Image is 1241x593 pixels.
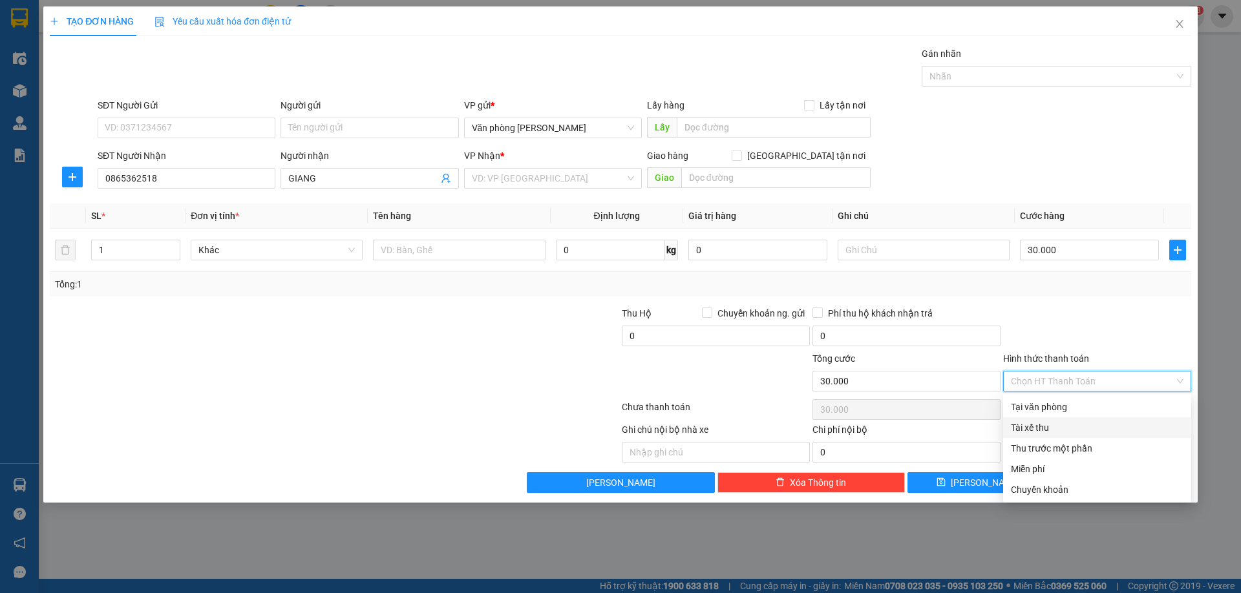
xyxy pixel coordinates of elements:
[1011,462,1183,476] div: Miễn phí
[833,203,1015,229] th: Ghi chú
[527,472,715,493] button: [PERSON_NAME]
[790,475,846,490] span: Xóa Thông tin
[165,240,180,250] span: Increase Value
[441,173,451,183] span: user-add
[622,422,810,442] div: Ghi chú nội bộ nhà xe
[712,306,810,320] span: Chuyển khoản ng. gửi
[98,98,275,112] div: SĐT Người Gửi
[62,167,83,187] button: plus
[1161,6,1198,43] button: Close
[1011,400,1183,414] div: Tại văn phòng
[1011,483,1183,497] div: Chuyển khoản
[1011,421,1183,435] div: Tài xế thu
[191,211,239,221] span: Đơn vị tính
[622,442,810,463] input: Nhập ghi chú
[812,353,855,364] span: Tổng cước
[373,211,411,221] span: Tên hàng
[717,472,906,493] button: deleteXóa Thông tin
[620,400,811,422] div: Chưa thanh toán
[91,211,101,221] span: SL
[464,98,642,112] div: VP gửi
[169,242,177,250] span: up
[814,98,871,112] span: Lấy tận nơi
[1169,240,1186,260] button: plus
[681,167,871,188] input: Dọc đường
[55,240,76,260] button: delete
[937,477,946,488] span: save
[373,240,545,260] input: VD: Bàn, Ghế
[951,475,1020,490] span: [PERSON_NAME]
[464,151,500,161] span: VP Nhận
[1174,19,1185,29] span: close
[50,16,134,26] span: TẠO ĐƠN HÀNG
[622,308,652,318] span: Thu Hộ
[1003,353,1089,364] label: Hình thức thanh toán
[922,48,961,59] label: Gán nhãn
[472,118,634,138] span: Văn phòng Quỳnh Lưu
[1020,211,1065,221] span: Cước hàng
[98,149,275,163] div: SĐT Người Nhận
[586,475,655,490] span: [PERSON_NAME]
[647,117,677,138] span: Lấy
[742,149,871,163] span: [GEOGRAPHIC_DATA] tận nơi
[169,251,177,259] span: down
[63,172,82,182] span: plus
[1011,441,1183,455] div: Thu trước một phần
[154,17,165,27] img: icon
[1170,245,1185,255] span: plus
[688,240,827,260] input: 0
[281,98,458,112] div: Người gửi
[594,211,640,221] span: Định lượng
[647,151,688,161] span: Giao hàng
[688,211,736,221] span: Giá trị hàng
[198,240,355,260] span: Khác
[776,477,785,488] span: delete
[165,250,180,260] span: Decrease Value
[50,17,59,26] span: plus
[838,240,1010,260] input: Ghi Chú
[281,149,458,163] div: Người nhận
[907,472,1048,493] button: save[PERSON_NAME]
[154,16,291,26] span: Yêu cầu xuất hóa đơn điện tử
[55,277,479,291] div: Tổng: 1
[647,100,684,110] span: Lấy hàng
[823,306,938,320] span: Phí thu hộ khách nhận trả
[647,167,681,188] span: Giao
[665,240,678,260] span: kg
[677,117,871,138] input: Dọc đường
[812,422,1001,442] div: Chi phí nội bộ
